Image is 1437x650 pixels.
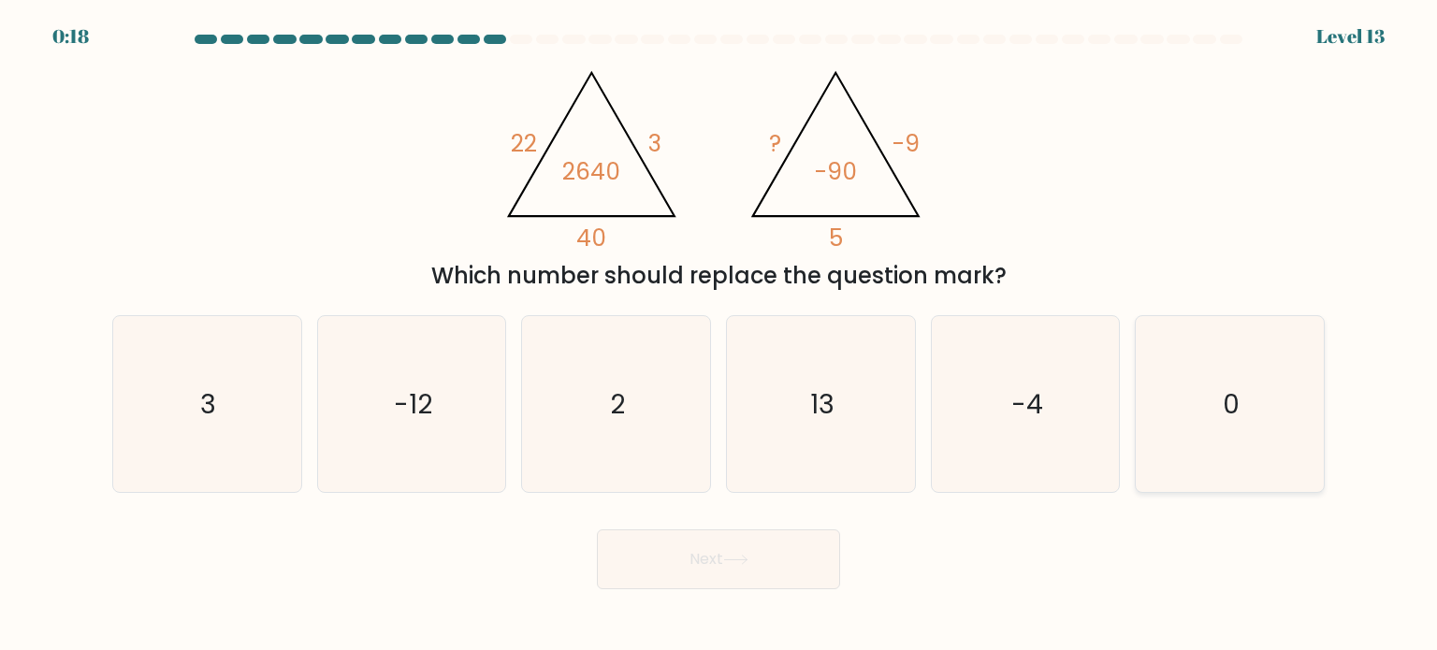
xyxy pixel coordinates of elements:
tspan: -90 [815,155,857,188]
div: Which number should replace the question mark? [123,259,1314,293]
tspan: 3 [648,127,661,160]
text: 3 [201,384,217,422]
tspan: 40 [576,222,606,254]
button: Next [597,529,840,589]
tspan: 22 [511,127,537,160]
text: 13 [810,384,835,422]
tspan: 5 [829,222,843,254]
div: Level 13 [1316,22,1385,51]
tspan: -9 [893,127,920,160]
text: 0 [1223,384,1240,422]
text: -12 [394,384,432,422]
div: 0:18 [52,22,89,51]
tspan: ? [769,127,781,160]
text: 2 [611,384,626,422]
tspan: 2640 [562,155,620,188]
text: -4 [1011,384,1043,422]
